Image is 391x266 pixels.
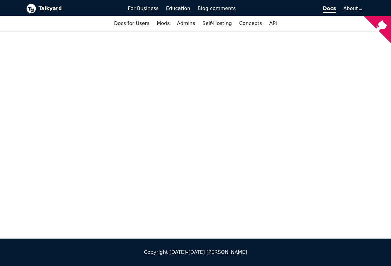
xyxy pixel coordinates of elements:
[199,18,236,29] a: Self-Hosting
[26,4,119,13] a: Talkyard logoTalkyard
[323,5,336,13] span: Docs
[194,3,239,14] a: Blog comments
[174,18,199,29] a: Admins
[198,5,236,11] span: Blog comments
[166,5,190,11] span: Education
[38,5,119,12] b: Talkyard
[162,3,194,14] a: Education
[343,5,361,11] a: About
[128,5,159,11] span: For Business
[236,18,266,29] a: Concepts
[110,18,153,29] a: Docs for Users
[266,18,281,29] a: API
[239,3,340,14] a: Docs
[124,3,163,14] a: For Business
[153,18,173,29] a: Mods
[26,248,365,256] div: Copyright [DATE]–[DATE] [PERSON_NAME]
[26,4,36,13] img: Talkyard logo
